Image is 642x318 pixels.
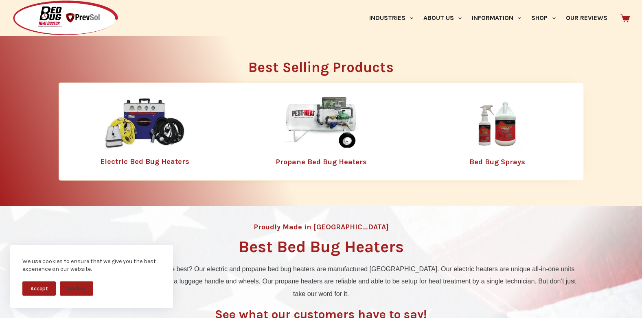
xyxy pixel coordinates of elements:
[469,157,525,166] a: Bed Bug Sprays
[22,281,56,296] button: Accept
[63,263,580,300] p: What makes our bed bug heaters the best? Our electric and propane bed bug heaters are manufacture...
[59,60,584,74] h2: Best Selling Products
[7,3,31,28] button: Open LiveChat chat widget
[100,157,189,166] a: Electric Bed Bug Heaters
[60,281,93,296] button: Decline
[276,157,367,166] a: Propane Bed Bug Heaters
[239,239,404,255] h1: Best Bed Bug Heaters
[22,257,161,273] div: We use cookies to ensure that we give you the best experience on our website.
[254,223,389,231] h4: Proudly Made in [GEOGRAPHIC_DATA]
